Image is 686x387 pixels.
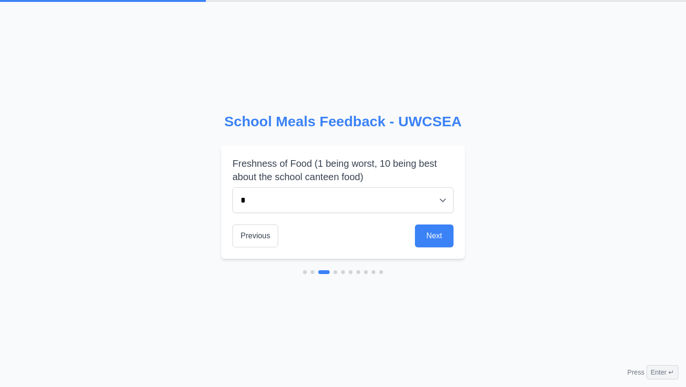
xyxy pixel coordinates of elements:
label: Freshness of Food (1 being worst, 10 being best about the school canteen food) [232,157,454,183]
span: Enter ↵ [646,365,678,379]
div: Press [627,365,678,379]
button: Next [415,224,454,247]
h2: School Meals Feedback - UWCSEA [221,113,465,130]
button: Previous [232,224,278,247]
